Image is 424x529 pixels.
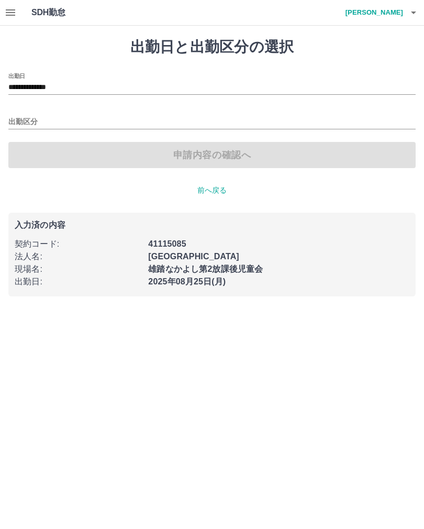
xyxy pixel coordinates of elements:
b: 雄踏なかよし第2放課後児童会 [148,264,263,273]
p: 法人名 : [15,250,142,263]
b: 41115085 [148,239,186,248]
p: 契約コード : [15,238,142,250]
b: 2025年08月25日(月) [148,277,226,286]
p: 現場名 : [15,263,142,275]
b: [GEOGRAPHIC_DATA] [148,252,239,261]
p: 入力済の内容 [15,221,409,229]
p: 出勤日 : [15,275,142,288]
p: 前へ戻る [8,185,416,196]
h1: 出勤日と出勤区分の選択 [8,38,416,56]
label: 出勤日 [8,72,25,80]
